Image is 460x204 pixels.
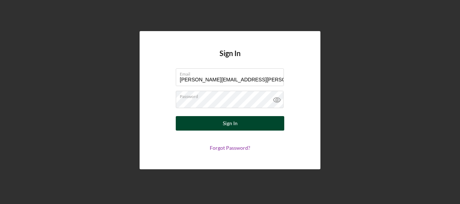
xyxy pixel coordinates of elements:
h4: Sign In [220,49,240,68]
a: Forgot Password? [210,145,250,151]
div: Sign In [223,116,238,131]
label: Email [180,69,284,77]
button: Sign In [176,116,284,131]
label: Password [180,91,284,99]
